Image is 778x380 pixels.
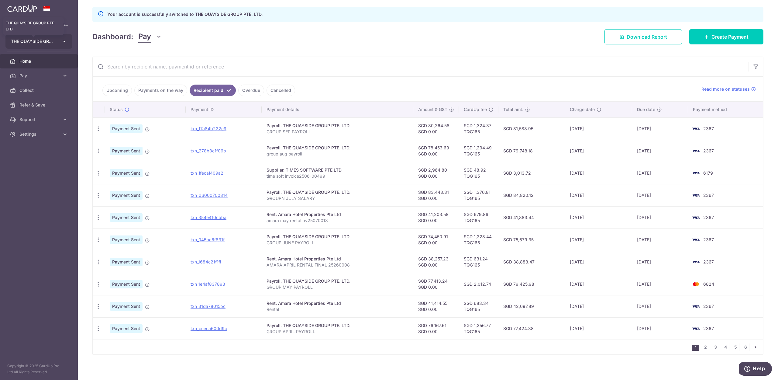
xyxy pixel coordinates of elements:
[267,262,408,268] p: AMARA APRIL RENTAL FINAL 25260008
[459,140,498,162] td: SGD 1,294.49 TQG165
[107,11,263,18] p: Your account is successfully switched to THE QUAYSIDE GROUP PTE. LTD.
[190,85,236,96] a: Recipient paid
[702,343,709,351] a: 2
[92,31,133,42] h4: Dashboard:
[267,234,408,240] div: Payroll. THE QUAYSIDE GROUP PTE. LTD.
[267,218,408,224] p: amara may rental pv25070018
[110,169,143,177] span: Payment Sent
[464,106,487,113] span: CardUp fee
[19,58,60,64] span: Home
[267,123,408,129] div: Payroll. THE QUAYSIDE GROUP PTE. LTD.
[690,236,702,243] img: Bank Card
[413,251,459,273] td: SGD 38,257.23 SGD 0.00
[690,192,702,199] img: Bank Card
[711,33,749,40] span: Create Payment
[413,295,459,317] td: SGD 41,414.55 SGD 0.00
[110,213,143,222] span: Payment Sent
[14,4,26,10] span: Help
[191,170,223,176] a: txn_ffecaf409a2
[498,295,565,317] td: SGD 42,097.89
[191,126,226,131] a: txn_f7a84b222c9
[712,343,719,351] a: 3
[632,317,688,340] td: [DATE]
[19,73,60,79] span: Pay
[110,258,143,266] span: Payment Sent
[703,126,714,131] span: 2367
[413,162,459,184] td: SGD 2,964.80 SGD 0.00
[267,129,408,135] p: GROUP SEP PAYROLL
[191,259,221,264] a: txn_1684c21f1ff
[110,124,143,133] span: Payment Sent
[703,304,714,309] span: 2367
[459,117,498,140] td: SGD 1,324.37 TQG165
[627,33,667,40] span: Download Report
[267,306,408,312] p: Rental
[742,343,749,351] a: 6
[739,362,772,377] iframe: Opens a widget where you can find more information
[703,259,714,264] span: 2367
[191,148,226,153] a: txn_278b8c1f06b
[565,117,632,140] td: [DATE]
[110,106,123,113] span: Status
[703,170,713,176] span: 6179
[459,228,498,251] td: SGD 1,228.44 TQG165
[570,106,595,113] span: Charge date
[110,302,143,311] span: Payment Sent
[565,228,632,251] td: [DATE]
[459,184,498,206] td: SGD 1,376.81 TQG165
[267,300,408,306] div: Rent. Amara Hotel Properties Pte Ltd
[498,184,565,206] td: SGD 84,820.12
[191,304,225,309] a: txn_31da78015bc
[186,102,262,117] th: Payment ID
[690,325,702,332] img: Bank Card
[11,38,56,44] span: THE QUAYSIDE GROUP PTE. LTD.
[413,317,459,340] td: SGD 76,167.61 SGD 0.00
[267,173,408,179] p: time soft invoice2506-00499
[498,162,565,184] td: SGD 3,013.72
[565,317,632,340] td: [DATE]
[93,57,749,76] input: Search by recipient name, payment id or reference
[138,31,151,43] span: Pay
[703,215,714,220] span: 2367
[110,235,143,244] span: Payment Sent
[413,140,459,162] td: SGD 78,453.69 SGD 0.00
[688,102,763,117] th: Payment method
[19,131,60,137] span: Settings
[692,340,763,354] nav: pager
[267,329,408,335] p: GROUP APRIL PAYROLL
[703,326,714,331] span: 2367
[191,215,226,220] a: txn_354e410cbba
[690,147,702,155] img: Bank Card
[498,206,565,228] td: SGD 41,883.44
[110,324,143,333] span: Payment Sent
[191,193,228,198] a: txn_d6000700814
[267,211,408,218] div: Rent. Amara Hotel Properties Pte Ltd
[459,295,498,317] td: SGD 683.34 TQG165
[632,295,688,317] td: [DATE]
[7,5,37,12] img: CardUp
[19,87,60,93] span: Collect
[565,273,632,295] td: [DATE]
[637,106,655,113] span: Due date
[565,184,632,206] td: [DATE]
[191,237,225,242] a: txn_045bc6f831f
[632,184,688,206] td: [DATE]
[690,125,702,132] img: Bank Card
[267,189,408,195] div: Payroll. THE QUAYSIDE GROUP PTE. LTD.
[459,317,498,340] td: SGD 1,256.77 TQG165
[459,251,498,273] td: SGD 631.24 TQG165
[267,195,408,201] p: GROUPN JULY SALARY
[604,29,682,44] a: Download Report
[703,193,714,198] span: 2367
[413,228,459,251] td: SGD 74,450.91 SGD 0.00
[110,191,143,200] span: Payment Sent
[138,31,162,43] button: Pay
[19,117,60,123] span: Support
[267,145,408,151] div: Payroll. THE QUAYSIDE GROUP PTE. LTD.
[134,85,187,96] a: Payments on the way
[632,228,688,251] td: [DATE]
[413,184,459,206] td: SGD 83,443.31 SGD 0.00
[690,303,702,310] img: Bank Card
[267,151,408,157] p: group aug payroll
